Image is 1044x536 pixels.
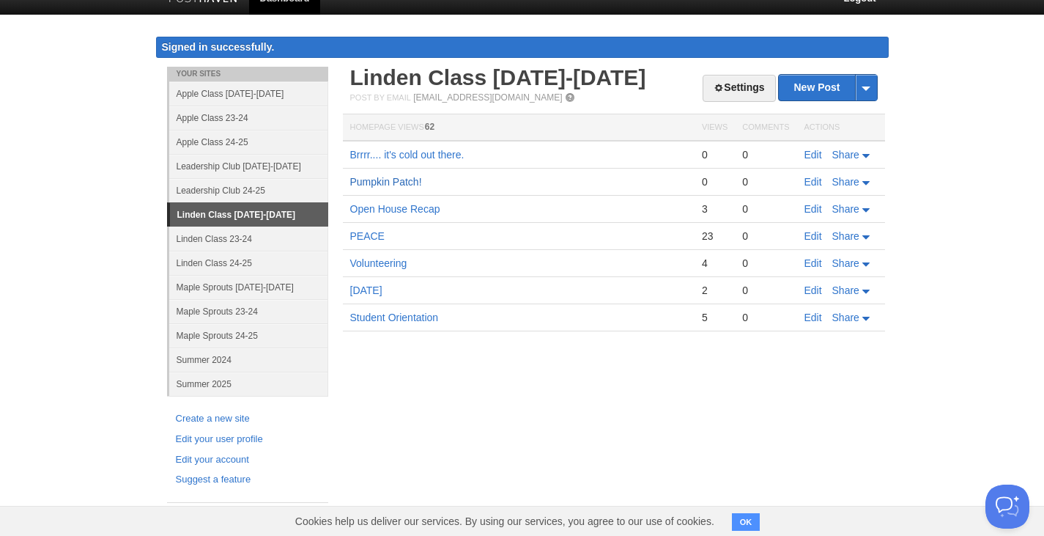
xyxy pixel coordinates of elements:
div: 0 [742,257,789,270]
span: 62 [425,122,434,132]
div: 0 [702,175,728,188]
span: Cookies help us deliver our services. By using our services, you agree to our use of cookies. [281,507,729,536]
div: 23 [702,230,728,243]
a: Maple Sprouts [DATE]-[DATE] [169,275,328,299]
a: [EMAIL_ADDRESS][DOMAIN_NAME] [413,92,562,103]
a: Brrrr.... it's cold out there. [350,149,464,161]
span: Share [832,176,859,188]
iframe: Help Scout Beacon - Open [985,485,1029,529]
a: Maple Sprouts 24-25 [169,323,328,348]
a: Linden Class 23-24 [169,227,328,251]
button: OK [732,513,760,531]
div: 0 [742,311,789,324]
a: Linden Class [DATE]-[DATE] [350,65,646,89]
span: Share [832,257,859,269]
span: Share [832,203,859,215]
th: Actions [797,114,885,142]
a: Suggest a feature [176,472,319,488]
a: Settings [703,75,775,102]
div: 2 [702,284,728,297]
a: Edit [804,176,822,188]
a: Leadership Club 24-25 [169,178,328,202]
a: Maple Sprouts 23-24 [169,299,328,323]
a: Apple Class 23-24 [169,106,328,130]
a: Apple Class 24-25 [169,130,328,154]
span: Share [832,284,859,296]
a: Create a new site [176,411,319,427]
th: Comments [735,114,796,142]
a: Linden Class [DATE]-[DATE] [170,203,328,227]
a: Student Orientation [350,312,439,323]
div: 0 [742,284,789,297]
a: Linden Class 24-25 [169,251,328,275]
a: Edit [804,149,822,161]
a: Edit [804,284,822,296]
a: Volunteering [350,257,407,269]
div: 0 [742,202,789,216]
a: New Post [779,75,876,100]
div: Signed in successfully. [156,37,889,58]
div: 3 [702,202,728,216]
div: 0 [702,148,728,161]
a: Edit your user profile [176,432,319,447]
div: 0 [742,175,789,188]
div: 0 [742,230,789,243]
div: 0 [742,148,789,161]
span: Post by Email [350,93,411,102]
li: Your Sites [167,67,328,81]
a: Summer 2024 [169,348,328,372]
a: PEACE [350,230,385,242]
a: Edit [804,203,822,215]
a: Edit your account [176,452,319,468]
th: Homepage Views [343,114,695,142]
a: Edit [804,257,822,269]
a: Open House Recap [350,203,440,215]
a: Apple Class [DATE]-[DATE] [169,81,328,106]
span: Share [832,149,859,161]
a: Leadership Club [DATE]-[DATE] [169,154,328,178]
span: Share [832,230,859,242]
a: Pumpkin Patch! [350,176,422,188]
a: [DATE] [350,284,382,296]
a: Edit [804,312,822,323]
a: Edit [804,230,822,242]
div: 4 [702,257,728,270]
th: Views [695,114,735,142]
div: 5 [702,311,728,324]
a: Summer 2025 [169,372,328,396]
span: Share [832,312,859,323]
